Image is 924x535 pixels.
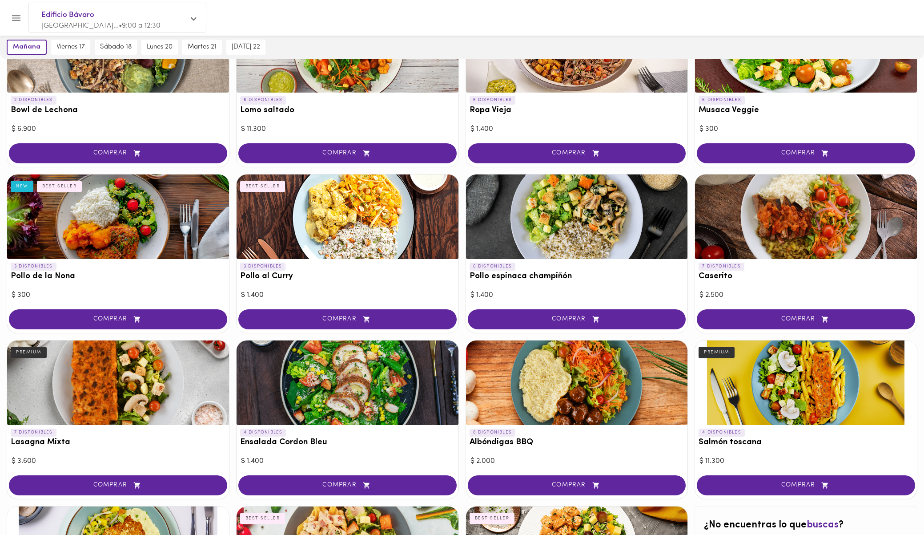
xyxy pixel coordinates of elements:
span: COMPRAR [479,482,675,489]
span: sábado 18 [100,43,132,51]
span: [GEOGRAPHIC_DATA]... • 9:00 a 12:30 [41,22,161,29]
button: Menu [5,7,27,29]
h3: Pollo de la Nona [11,272,225,281]
p: 4 DISPONIBLES [240,429,286,437]
button: lunes 20 [141,40,178,55]
span: viernes 17 [56,43,85,51]
div: $ 6.900 [12,124,225,134]
button: martes 21 [182,40,222,55]
div: Pollo de la Nona [7,174,229,259]
button: COMPRAR [697,475,915,495]
p: 6 DISPONIBLES [240,96,286,104]
div: $ 300 [699,124,912,134]
div: $ 1.400 [470,124,683,134]
div: BEST SELLER [37,181,82,192]
p: 6 DISPONIBLES [470,96,516,104]
span: [DATE] 22 [232,43,260,51]
button: COMPRAR [468,309,686,329]
span: COMPRAR [249,482,446,489]
button: viernes 17 [51,40,90,55]
span: COMPRAR [708,150,904,157]
h3: Ensalada Cordon Bleu [240,438,455,447]
h3: Salmón toscana [699,438,913,447]
div: $ 2.500 [699,290,912,300]
span: martes 21 [188,43,217,51]
div: PREMIUM [699,347,735,358]
div: $ 1.400 [241,290,454,300]
span: COMPRAR [249,150,446,157]
h3: Pollo al Curry [240,272,455,281]
iframe: Messagebird Livechat Widget [872,483,915,526]
span: COMPRAR [249,316,446,323]
div: $ 1.400 [241,456,454,466]
button: COMPRAR [9,475,227,495]
span: COMPRAR [708,316,904,323]
h3: Pollo espinaca champiñón [470,272,684,281]
div: Pollo al Curry [237,174,458,259]
p: 7 DISPONIBLES [11,429,56,437]
h3: Caserito [699,272,913,281]
p: 5 DISPONIBLES [699,96,745,104]
p: 3 DISPONIBLES [240,263,286,271]
div: $ 3.600 [12,456,225,466]
div: Caserito [695,174,917,259]
h3: Bowl de Lechona [11,106,225,115]
span: lunes 20 [147,43,173,51]
span: COMPRAR [479,316,675,323]
div: $ 11.300 [241,124,454,134]
button: COMPRAR [468,475,686,495]
div: NEW [11,181,33,192]
button: mañana [7,40,47,55]
h3: Lasagna Mixta [11,438,225,447]
div: $ 11.300 [699,456,912,466]
h2: ¿No encuentras lo que ? [704,520,908,531]
p: 8 DISPONIBLES [470,429,516,437]
span: COMPRAR [20,482,216,489]
span: COMPRAR [20,150,216,157]
p: 7 DISPONIBLES [699,263,744,271]
div: Salmón toscana [695,340,917,425]
button: COMPRAR [697,309,915,329]
div: BEST SELLER [240,513,285,524]
button: COMPRAR [697,143,915,163]
h3: Musaca Veggie [699,106,913,115]
span: buscas [807,520,839,530]
button: COMPRAR [238,143,457,163]
p: 3 DISPONIBLES [11,263,56,271]
h3: Ropa Vieja [470,106,684,115]
div: PREMIUM [11,347,47,358]
div: BEST SELLER [240,181,285,192]
div: Lasagna Mixta [7,340,229,425]
p: 4 DISPONIBLES [699,429,745,437]
span: Edificio Bávaro [41,9,185,21]
div: $ 1.400 [470,290,683,300]
span: COMPRAR [20,316,216,323]
button: COMPRAR [238,475,457,495]
div: Ensalada Cordon Bleu [237,340,458,425]
button: COMPRAR [9,143,227,163]
h3: Lomo saltado [240,106,455,115]
button: COMPRAR [468,143,686,163]
button: COMPRAR [238,309,457,329]
button: COMPRAR [9,309,227,329]
div: Albóndigas BBQ [466,340,688,425]
div: $ 2.000 [470,456,683,466]
div: Pollo espinaca champiñón [466,174,688,259]
p: 6 DISPONIBLES [470,263,516,271]
div: $ 300 [12,290,225,300]
div: BEST SELLER [470,513,515,524]
button: sábado 18 [95,40,137,55]
span: mañana [13,43,40,51]
button: [DATE] 22 [226,40,265,55]
h3: Albóndigas BBQ [470,438,684,447]
p: 2 DISPONIBLES [11,96,56,104]
span: COMPRAR [708,482,904,489]
span: COMPRAR [479,150,675,157]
